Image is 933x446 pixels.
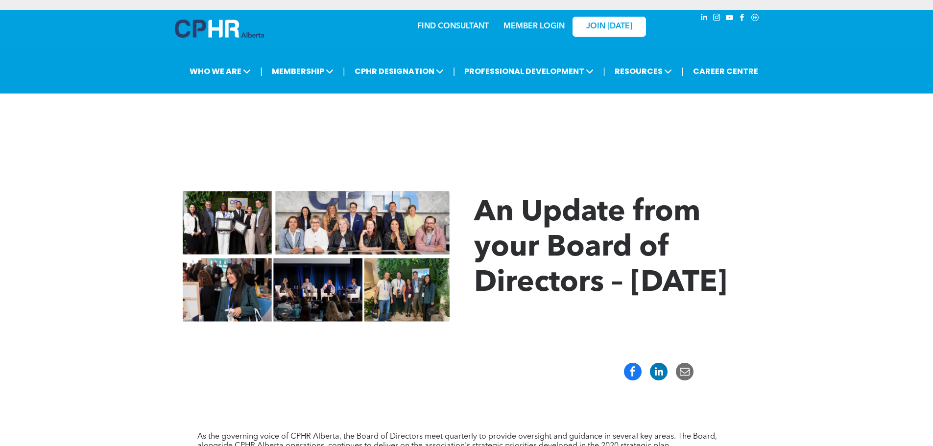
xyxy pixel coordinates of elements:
[269,62,336,80] span: MEMBERSHIP
[187,62,254,80] span: WHO WE ARE
[260,61,263,81] li: |
[612,62,675,80] span: RESOURCES
[417,23,489,30] a: FIND CONSULTANT
[603,61,605,81] li: |
[699,12,710,25] a: linkedin
[586,22,632,31] span: JOIN [DATE]
[712,12,722,25] a: instagram
[724,12,735,25] a: youtube
[737,12,748,25] a: facebook
[461,62,597,80] span: PROFESSIONAL DEVELOPMENT
[573,17,646,37] a: JOIN [DATE]
[503,23,565,30] a: MEMBER LOGIN
[681,61,684,81] li: |
[175,20,264,38] img: A blue and white logo for cp alberta
[750,12,761,25] a: Social network
[474,198,727,298] span: An Update from your Board of Directors – [DATE]
[352,62,447,80] span: CPHR DESIGNATION
[453,61,455,81] li: |
[690,62,761,80] a: CAREER CENTRE
[343,61,345,81] li: |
